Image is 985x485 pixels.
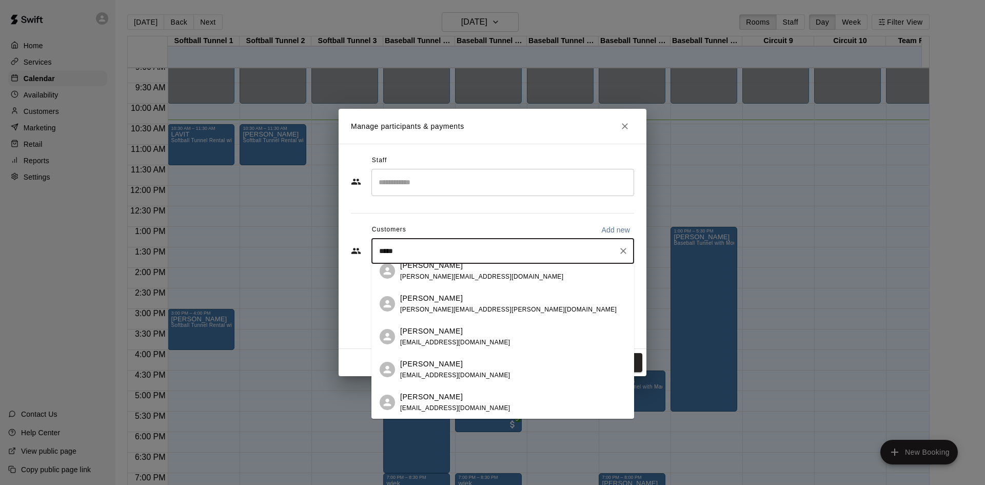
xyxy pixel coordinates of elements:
[400,339,510,346] span: [EMAIL_ADDRESS][DOMAIN_NAME]
[371,169,634,196] div: Search staff
[380,362,395,377] div: Clark Smith
[351,121,464,132] p: Manage participants & payments
[400,372,510,379] span: [EMAIL_ADDRESS][DOMAIN_NAME]
[400,359,463,370] p: [PERSON_NAME]
[380,263,395,279] div: Brian Smith
[597,222,634,238] button: Add new
[351,177,361,187] svg: Staff
[400,293,463,304] p: [PERSON_NAME]
[400,260,463,271] p: [PERSON_NAME]
[351,246,361,256] svg: Customers
[380,296,395,312] div: Boston Smith
[400,404,510,412] span: [EMAIL_ADDRESS][DOMAIN_NAME]
[372,222,406,238] span: Customers
[400,273,563,280] span: [PERSON_NAME][EMAIL_ADDRESS][DOMAIN_NAME]
[400,306,617,313] span: [PERSON_NAME][EMAIL_ADDRESS][PERSON_NAME][DOMAIN_NAME]
[616,244,631,258] button: Clear
[371,238,634,264] div: Start typing to search customers...
[400,392,463,402] p: [PERSON_NAME]
[380,395,395,410] div: Aubrey Smith
[380,329,395,344] div: Danielle Highsmith
[601,225,630,235] p: Add new
[616,117,634,135] button: Close
[400,326,463,337] p: [PERSON_NAME]
[372,152,387,169] span: Staff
